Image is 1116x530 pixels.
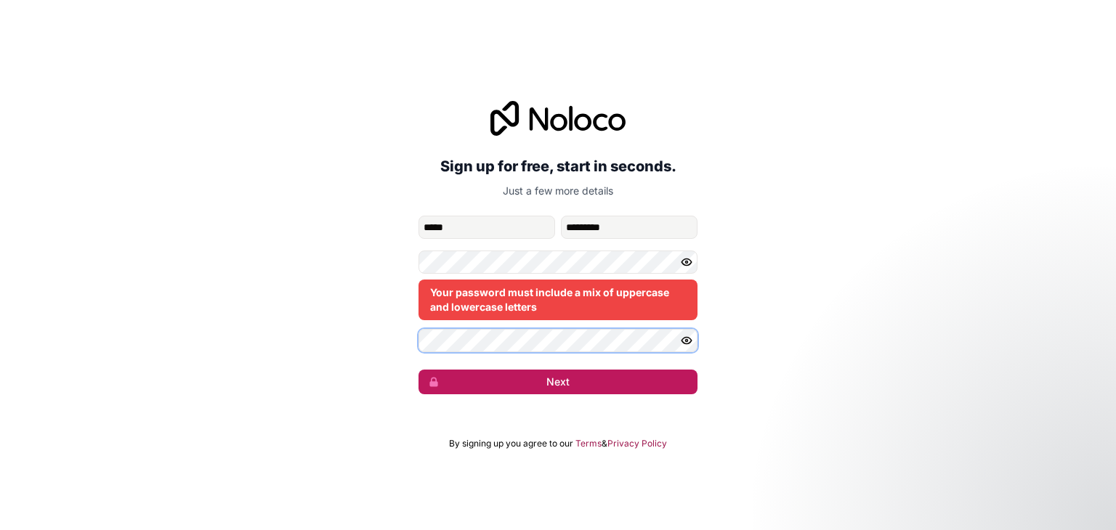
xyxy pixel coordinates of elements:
[607,438,667,449] a: Privacy Policy
[418,216,555,239] input: given-name
[449,438,573,449] span: By signing up you agree to our
[575,438,602,449] a: Terms
[418,184,697,198] p: Just a few more details
[418,329,697,352] input: Confirm password
[561,216,697,239] input: family-name
[602,438,607,449] span: &
[418,280,697,320] div: Your password must include a mix of uppercase and lowercase letters
[418,370,697,394] button: Next
[418,153,697,179] h2: Sign up for free, start in seconds.
[825,421,1116,523] iframe: Intercom notifications message
[418,250,697,274] input: Password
